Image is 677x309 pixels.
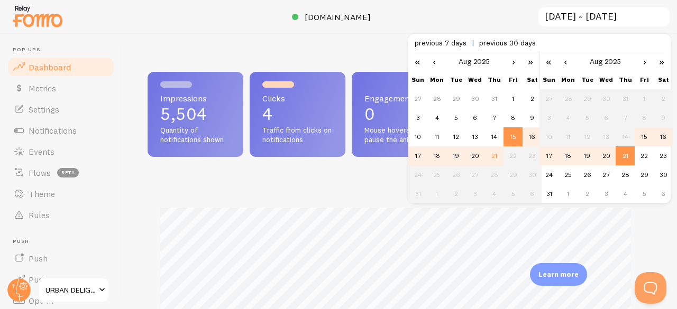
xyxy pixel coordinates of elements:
[408,127,427,146] td: 8/10/2025
[616,184,635,203] td: 9/4/2025
[446,146,465,165] td: 8/19/2025
[446,108,465,127] td: 8/5/2025
[654,165,673,184] td: 8/30/2025
[559,70,578,89] th: Mon
[597,89,616,108] td: 7/30/2025
[616,108,635,127] td: 8/7/2025
[530,263,587,286] div: Learn more
[654,127,673,146] td: 8/16/2025
[262,106,333,123] p: 4
[578,165,597,184] td: 8/26/2025
[484,165,504,184] td: 8/28/2025
[459,57,471,66] a: Aug
[29,253,48,264] span: Push
[479,38,536,48] span: previous 30 days
[29,167,51,178] span: Flows
[635,70,654,89] th: Fri
[408,52,426,70] a: «
[484,108,504,127] td: 8/7/2025
[6,99,115,120] a: Settings
[415,38,479,48] span: previous 7 days
[484,127,504,146] td: 8/14/2025
[13,238,115,245] span: Push
[559,184,578,203] td: 9/1/2025
[557,52,573,70] a: ‹
[597,108,616,127] td: 8/6/2025
[465,146,484,165] td: 8/20/2025
[408,70,427,89] th: Sun
[426,52,442,70] a: ‹
[160,94,231,102] span: Impressions
[6,204,115,226] a: Rules
[522,52,539,70] a: »
[578,184,597,203] td: 9/2/2025
[637,52,653,70] a: ›
[616,127,635,146] td: 8/14/2025
[506,52,522,70] a: ›
[465,70,484,89] th: Wed
[523,165,542,184] td: 8/30/2025
[29,125,77,136] span: Notifications
[465,184,484,203] td: 9/3/2025
[29,189,55,199] span: Theme
[616,89,635,108] td: 7/31/2025
[29,104,59,115] span: Settings
[654,70,673,89] th: Sat
[539,184,559,203] td: 8/31/2025
[578,89,597,108] td: 7/29/2025
[597,70,616,89] th: Wed
[597,184,616,203] td: 9/3/2025
[578,108,597,127] td: 8/5/2025
[6,162,115,183] a: Flows beta
[465,89,484,108] td: 7/30/2025
[6,141,115,162] a: Events
[635,165,654,184] td: 8/29/2025
[262,126,333,144] span: Traffic from clicks on notifications
[654,146,673,165] td: 8/23/2025
[635,272,666,304] iframe: Help Scout Beacon - Open
[160,106,231,123] p: 5,504
[616,165,635,184] td: 8/28/2025
[578,70,597,89] th: Tue
[504,184,523,203] td: 9/5/2025
[654,108,673,127] td: 8/9/2025
[11,3,64,30] img: fomo-relay-logo-orange.svg
[408,89,427,108] td: 7/27/2025
[523,146,542,165] td: 8/23/2025
[504,70,523,89] th: Fri
[635,108,654,127] td: 8/8/2025
[465,127,484,146] td: 8/13/2025
[6,120,115,141] a: Notifications
[427,108,446,127] td: 8/4/2025
[597,165,616,184] td: 8/27/2025
[616,70,635,89] th: Thu
[408,184,427,203] td: 8/31/2025
[539,52,557,70] a: «
[29,146,54,157] span: Events
[57,168,79,177] span: beta
[597,127,616,146] td: 8/13/2025
[262,94,333,102] span: Clicks
[523,70,542,89] th: Sat
[523,127,542,146] td: 8/16/2025
[504,146,523,165] td: 8/22/2025
[578,146,597,165] td: 8/19/2025
[45,284,96,296] span: URBAN DELIGHT
[539,165,559,184] td: 8/24/2025
[616,146,635,165] td: 8/21/2025
[597,146,616,165] td: 8/20/2025
[427,146,446,165] td: 8/18/2025
[465,165,484,184] td: 8/27/2025
[559,127,578,146] td: 8/11/2025
[29,83,56,93] span: Metrics
[427,89,446,108] td: 7/28/2025
[559,89,578,108] td: 7/28/2025
[538,269,579,279] p: Learn more
[427,184,446,203] td: 9/1/2025
[539,146,559,165] td: 8/17/2025
[559,165,578,184] td: 8/25/2025
[364,126,435,144] span: Mouse hovers, which pause the animation
[6,248,115,269] a: Push
[29,62,71,72] span: Dashboard
[654,89,673,108] td: 8/2/2025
